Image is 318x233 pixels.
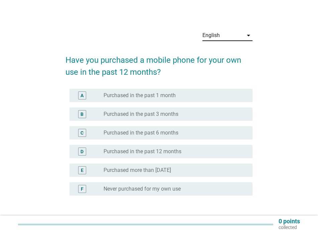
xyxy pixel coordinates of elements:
label: Purchased in the past 3 months [104,111,178,118]
label: Never purchased for my own use [104,186,181,192]
i: arrow_drop_down [245,31,253,39]
div: C [81,130,84,137]
div: E [81,167,84,174]
p: 0 points [279,218,300,224]
h2: Have you purchased a mobile phone for your own use in the past 12 months? [65,47,253,78]
label: Purchased in the past 12 months [104,148,181,155]
label: Purchased more than [DATE] [104,167,171,174]
div: D [81,148,84,155]
div: F [81,186,84,193]
div: A [81,92,84,99]
div: B [81,111,84,118]
div: English [202,32,220,38]
label: Purchased in the past 6 months [104,130,178,136]
p: collected [279,224,300,230]
label: Purchased in the past 1 month [104,92,176,99]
